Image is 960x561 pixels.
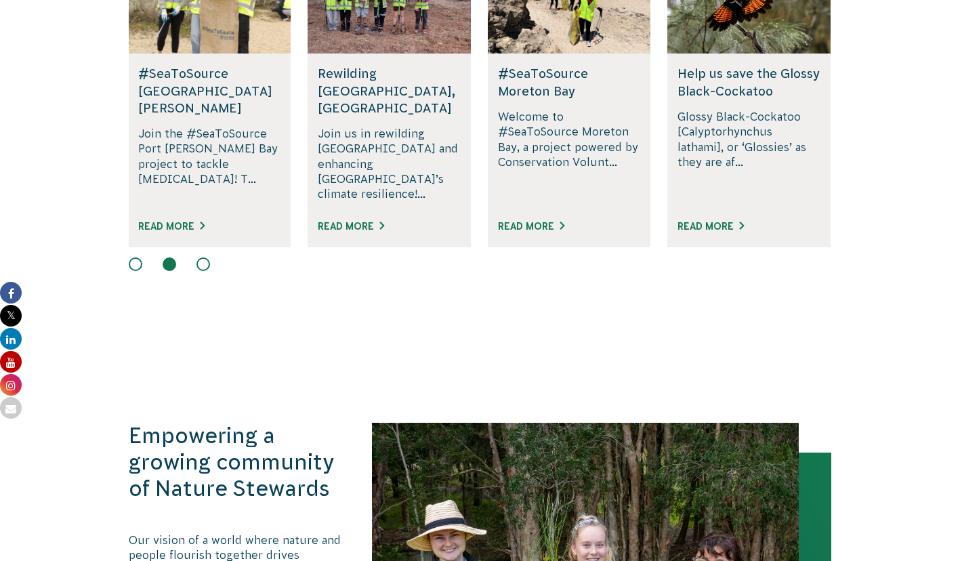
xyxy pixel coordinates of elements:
[318,65,461,117] h5: Rewilding [GEOGRAPHIC_DATA], [GEOGRAPHIC_DATA]
[498,65,641,99] h5: #SeaToSource Moreton Bay
[677,65,820,99] h5: Help us save the Glossy Black-Cockatoo
[318,126,461,204] p: Join us in rewilding [GEOGRAPHIC_DATA] and enhancing [GEOGRAPHIC_DATA]’s climate resilience!...
[498,109,641,204] p: Welcome to #SeaToSource Moreton Bay, a project powered by Conservation Volunt...
[498,221,564,232] a: Read More
[138,126,281,204] p: Join the #SeaToSource Port [PERSON_NAME] Bay project to tackle [MEDICAL_DATA]! T...
[129,423,344,502] h3: Empowering a growing community of Nature Stewards
[138,65,281,117] h5: #SeaToSource [GEOGRAPHIC_DATA][PERSON_NAME]
[138,221,205,232] a: Read More
[318,221,384,232] a: Read More
[677,109,820,204] p: Glossy Black-Cockatoo [Calyptorhynchus lathami], or ‘Glossies’ as they are af...
[677,221,744,232] a: Read More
